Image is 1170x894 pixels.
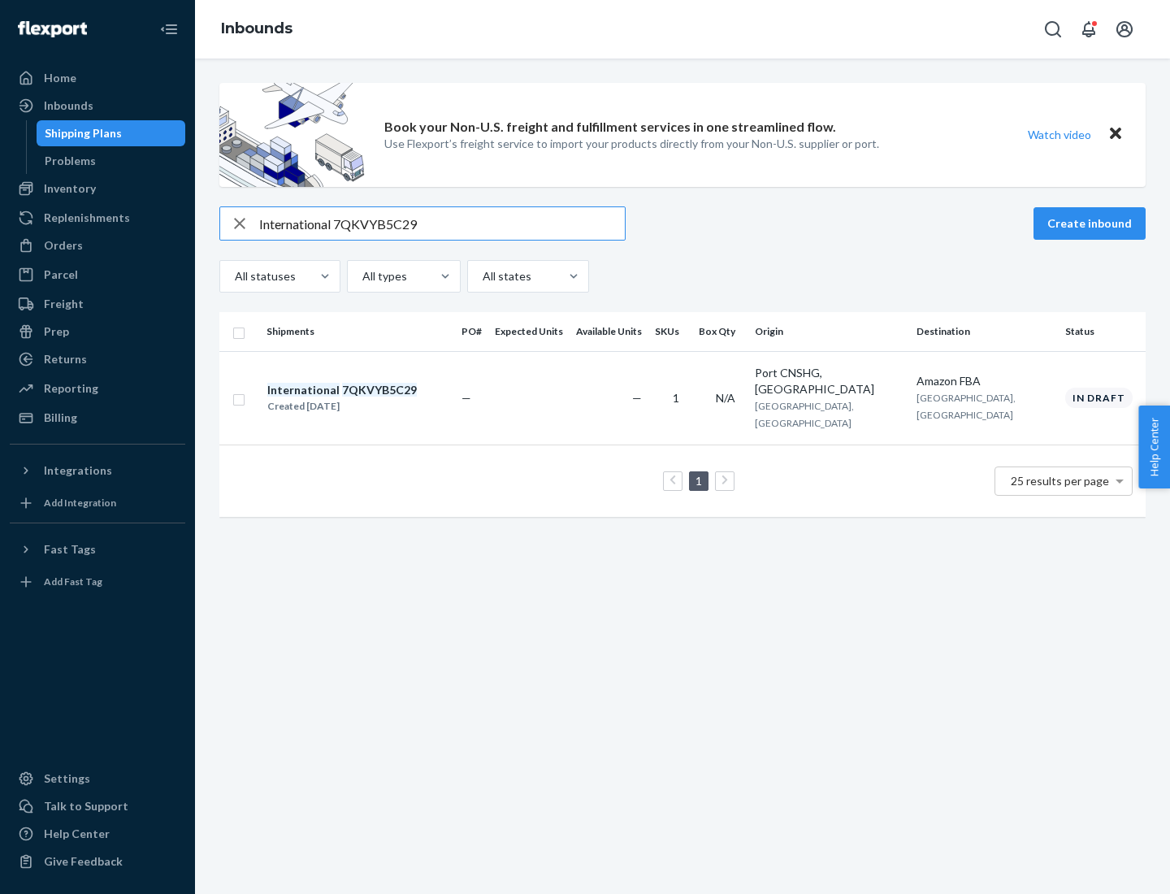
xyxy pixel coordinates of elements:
[44,575,102,588] div: Add Fast Tag
[44,541,96,558] div: Fast Tags
[10,176,185,202] a: Inventory
[260,312,455,351] th: Shipments
[267,398,417,414] div: Created [DATE]
[692,474,705,488] a: Page 1 is your current page
[18,21,87,37] img: Flexport logo
[648,312,692,351] th: SKUs
[716,391,735,405] span: N/A
[45,153,96,169] div: Problems
[44,798,128,814] div: Talk to Support
[10,346,185,372] a: Returns
[384,118,836,137] p: Book your Non-U.S. freight and fulfillment services in one streamlined flow.
[916,373,1052,389] div: Amazon FBA
[45,125,122,141] div: Shipping Plans
[10,375,185,401] a: Reporting
[1065,388,1133,408] div: In draft
[10,490,185,516] a: Add Integration
[1011,474,1109,488] span: 25 results per page
[916,392,1016,421] span: [GEOGRAPHIC_DATA], [GEOGRAPHIC_DATA]
[37,148,186,174] a: Problems
[755,400,854,429] span: [GEOGRAPHIC_DATA], [GEOGRAPHIC_DATA]
[44,296,84,312] div: Freight
[455,312,488,351] th: PO#
[481,268,483,284] input: All states
[153,13,185,46] button: Close Navigation
[342,383,417,397] em: 7QKVYB5C29
[1072,13,1105,46] button: Open notifications
[755,365,903,397] div: Port CNSHG, [GEOGRAPHIC_DATA]
[673,391,679,405] span: 1
[1108,13,1141,46] button: Open account menu
[208,6,305,53] ol: breadcrumbs
[384,136,879,152] p: Use Flexport’s freight service to import your products directly from your Non-U.S. supplier or port.
[267,383,340,397] em: International
[44,380,98,397] div: Reporting
[10,405,185,431] a: Billing
[10,65,185,91] a: Home
[44,237,83,254] div: Orders
[361,268,362,284] input: All types
[44,267,78,283] div: Parcel
[221,20,292,37] a: Inbounds
[1033,207,1146,240] button: Create inbound
[44,853,123,870] div: Give Feedback
[44,770,90,787] div: Settings
[632,391,642,405] span: —
[10,291,185,317] a: Freight
[44,496,116,510] div: Add Integration
[1138,406,1170,488] button: Help Center
[259,207,625,240] input: Search inbounds by name, destination, msku...
[44,70,76,86] div: Home
[10,536,185,562] button: Fast Tags
[44,98,93,114] div: Inbounds
[10,821,185,847] a: Help Center
[570,312,648,351] th: Available Units
[44,210,130,226] div: Replenishments
[44,410,77,426] div: Billing
[748,312,910,351] th: Origin
[10,319,185,345] a: Prep
[10,793,185,819] a: Talk to Support
[44,462,112,479] div: Integrations
[1105,123,1126,146] button: Close
[10,262,185,288] a: Parcel
[461,391,471,405] span: —
[10,232,185,258] a: Orders
[1059,312,1146,351] th: Status
[10,93,185,119] a: Inbounds
[233,268,235,284] input: All statuses
[10,569,185,595] a: Add Fast Tag
[10,766,185,792] a: Settings
[37,120,186,146] a: Shipping Plans
[488,312,570,351] th: Expected Units
[10,458,185,484] button: Integrations
[910,312,1059,351] th: Destination
[10,205,185,231] a: Replenishments
[10,848,185,874] button: Give Feedback
[44,351,87,367] div: Returns
[692,312,748,351] th: Box Qty
[44,180,96,197] div: Inventory
[1037,13,1069,46] button: Open Search Box
[1017,123,1102,146] button: Watch video
[44,323,69,340] div: Prep
[44,826,110,842] div: Help Center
